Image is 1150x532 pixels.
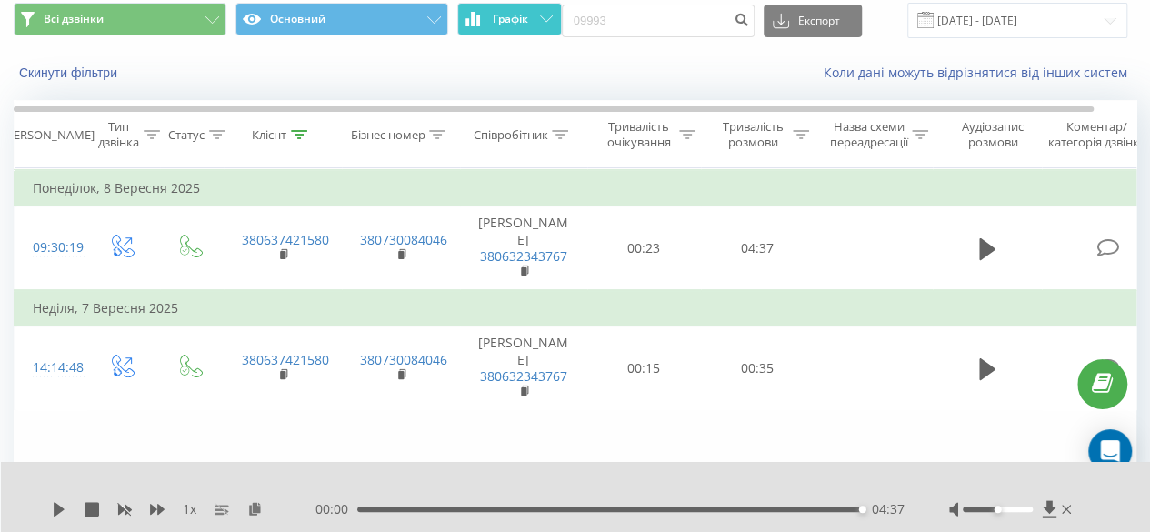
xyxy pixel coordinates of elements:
[587,326,701,410] td: 00:15
[44,12,104,26] span: Всі дзвінки
[701,326,815,410] td: 00:35
[235,3,448,35] button: Основний
[859,506,866,513] div: Accessibility label
[480,367,567,385] a: 380632343767
[1044,119,1150,150] div: Коментар/категорія дзвінка
[603,119,675,150] div: Тривалість очікування
[168,127,205,143] div: Статус
[183,500,196,518] span: 1 x
[824,64,1136,81] a: Коли дані можуть відрізнятися вiд інших систем
[493,13,528,25] span: Графік
[14,65,126,81] button: Скинути фільтри
[871,500,904,518] span: 04:37
[360,231,447,248] a: 380730084046
[562,5,755,37] input: Пошук за номером
[252,127,286,143] div: Клієнт
[1088,429,1132,473] div: Open Intercom Messenger
[701,206,815,290] td: 04:37
[315,500,357,518] span: 00:00
[587,206,701,290] td: 00:23
[98,119,139,150] div: Тип дзвінка
[829,119,907,150] div: Назва схеми переадресації
[33,350,69,386] div: 14:14:48
[457,3,562,35] button: Графік
[242,231,329,248] a: 380637421580
[948,119,1036,150] div: Аудіозапис розмови
[33,230,69,266] div: 09:30:19
[350,127,425,143] div: Бізнес номер
[473,127,547,143] div: Співробітник
[3,127,95,143] div: [PERSON_NAME]
[242,351,329,368] a: 380637421580
[360,351,447,368] a: 380730084046
[764,5,862,37] button: Експорт
[480,247,567,265] a: 380632343767
[995,506,1002,513] div: Accessibility label
[460,206,587,290] td: [PERSON_NAME]
[716,119,788,150] div: Тривалість розмови
[14,3,226,35] button: Всі дзвінки
[460,326,587,410] td: [PERSON_NAME]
